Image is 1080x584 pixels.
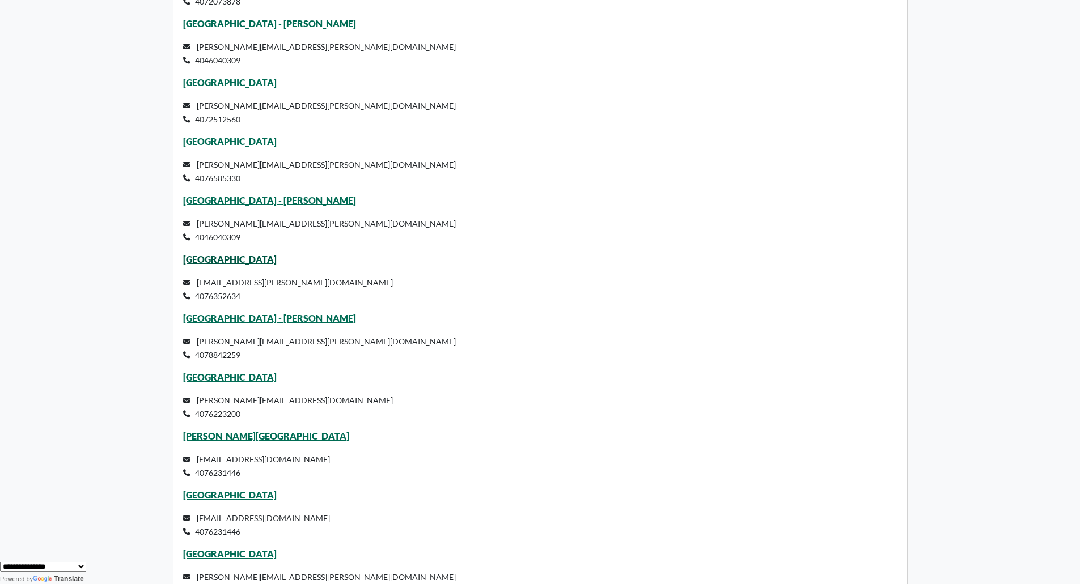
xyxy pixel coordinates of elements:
small: [EMAIL_ADDRESS][PERSON_NAME][DOMAIN_NAME] 4076352634 [183,278,393,301]
a: [GEOGRAPHIC_DATA] [183,254,277,265]
small: [PERSON_NAME][EMAIL_ADDRESS][PERSON_NAME][DOMAIN_NAME] 4046040309 [183,42,456,65]
small: [EMAIL_ADDRESS][DOMAIN_NAME] 4076231446 [183,513,330,536]
small: [PERSON_NAME][EMAIL_ADDRESS][PERSON_NAME][DOMAIN_NAME] 4072512560 [183,101,456,124]
a: Translate [33,575,84,583]
small: [PERSON_NAME][EMAIL_ADDRESS][PERSON_NAME][DOMAIN_NAME] 4046040309 [183,219,456,242]
a: [GEOGRAPHIC_DATA] [183,136,277,147]
a: [GEOGRAPHIC_DATA] [183,489,277,500]
a: [GEOGRAPHIC_DATA] [183,77,277,88]
img: Google Translate [33,576,54,583]
small: [PERSON_NAME][EMAIL_ADDRESS][PERSON_NAME][DOMAIN_NAME] 4078842259 [183,336,456,360]
small: [PERSON_NAME][EMAIL_ADDRESS][PERSON_NAME][DOMAIN_NAME] 4076585330 [183,160,456,183]
a: [GEOGRAPHIC_DATA] - [PERSON_NAME] [183,195,356,206]
a: [PERSON_NAME][GEOGRAPHIC_DATA] [183,430,349,441]
a: [GEOGRAPHIC_DATA] [183,372,277,382]
a: [GEOGRAPHIC_DATA] [183,548,277,559]
a: [GEOGRAPHIC_DATA] - [PERSON_NAME] [183,313,356,323]
small: [EMAIL_ADDRESS][DOMAIN_NAME] 4076231446 [183,454,330,478]
a: [GEOGRAPHIC_DATA] - [PERSON_NAME] [183,18,356,29]
small: [PERSON_NAME][EMAIL_ADDRESS][DOMAIN_NAME] 4076223200 [183,395,393,419]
